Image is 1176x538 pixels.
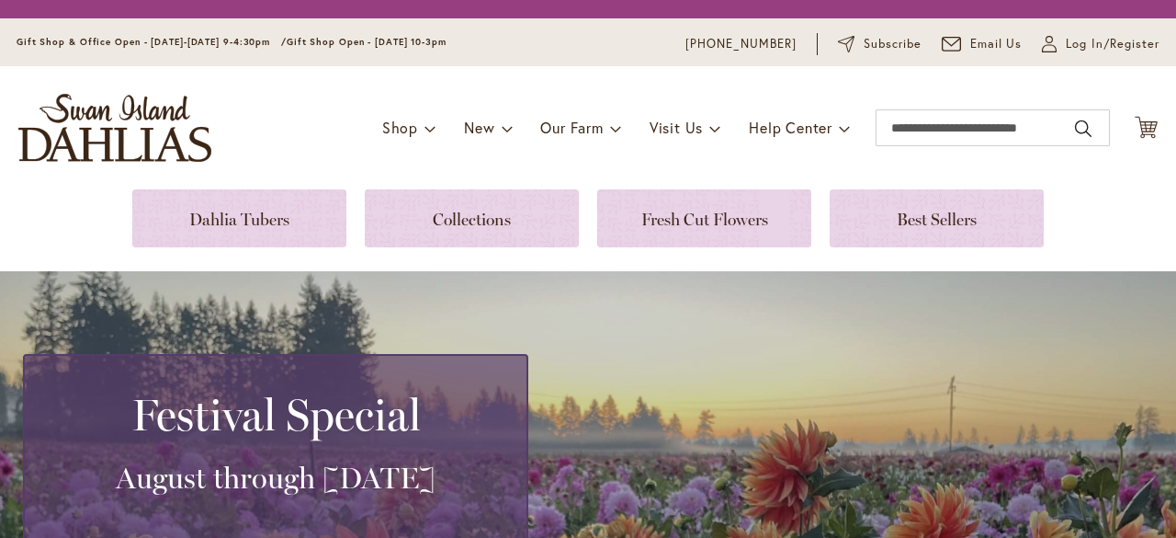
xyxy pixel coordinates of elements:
[650,118,703,137] span: Visit Us
[685,35,797,53] a: [PHONE_NUMBER]
[18,94,211,162] a: store logo
[47,389,504,441] h2: Festival Special
[749,118,832,137] span: Help Center
[970,35,1023,53] span: Email Us
[464,118,494,137] span: New
[540,118,603,137] span: Our Farm
[17,36,287,48] span: Gift Shop & Office Open - [DATE]-[DATE] 9-4:30pm /
[1066,35,1159,53] span: Log In/Register
[838,35,922,53] a: Subscribe
[942,35,1023,53] a: Email Us
[47,460,504,497] h3: August through [DATE]
[1042,35,1159,53] a: Log In/Register
[287,36,447,48] span: Gift Shop Open - [DATE] 10-3pm
[864,35,922,53] span: Subscribe
[382,118,418,137] span: Shop
[1075,114,1091,143] button: Search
